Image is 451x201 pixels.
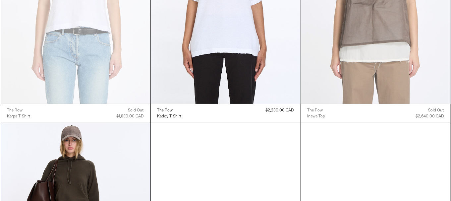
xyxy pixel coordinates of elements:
[308,107,325,113] a: The Row
[428,107,444,113] div: Sold out
[157,108,173,113] div: The Row
[157,114,182,119] div: Kaddy T-Shirt
[117,113,144,119] div: $1,830.00 CAD
[266,107,294,113] div: $2,230.00 CAD
[157,113,182,119] a: Kaddy T-Shirt
[7,114,30,119] div: Karpa T-Shirt
[308,114,325,119] div: Inawa Top
[7,113,30,119] a: Karpa T-Shirt
[308,108,323,113] div: The Row
[416,113,444,119] div: $2,640.00 CAD
[157,107,182,113] a: The Row
[7,107,30,113] a: The Row
[308,113,325,119] a: Inawa Top
[128,107,144,113] div: Sold out
[7,108,23,113] div: The Row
